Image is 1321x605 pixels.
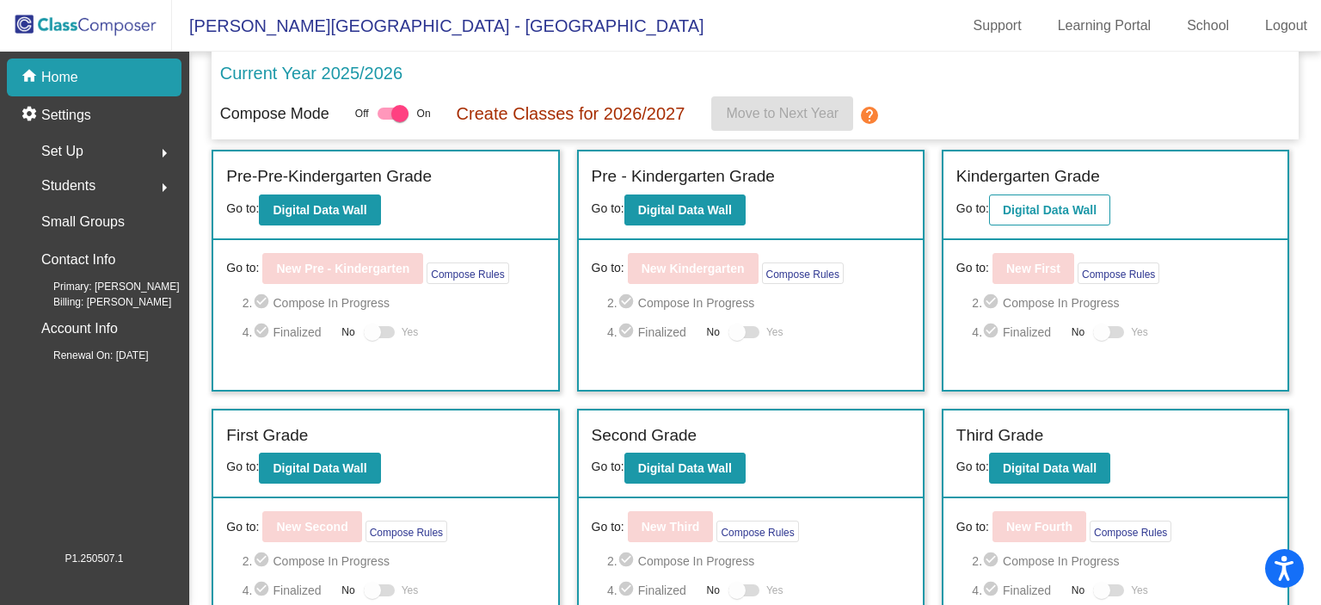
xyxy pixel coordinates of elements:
button: New First [992,253,1074,284]
mat-icon: check_circle [253,293,273,313]
a: School [1173,12,1243,40]
mat-icon: check_circle [617,322,638,343]
span: Go to: [956,460,989,473]
span: Yes [766,322,783,343]
mat-icon: settings [21,105,41,126]
button: Compose Rules [366,521,447,542]
label: First Grade [226,423,308,448]
b: New Kindergarten [642,262,745,275]
mat-icon: check_circle [253,551,273,571]
span: No [341,324,354,340]
b: Digital Data Wall [273,203,366,217]
span: Move to Next Year [726,106,839,120]
label: Third Grade [956,423,1043,448]
span: No [1072,324,1084,340]
p: Compose Mode [220,102,329,126]
label: Kindergarten Grade [956,164,1100,189]
button: New Second [262,511,361,542]
p: Account Info [41,317,118,341]
span: Set Up [41,139,83,164]
span: No [707,324,720,340]
span: 2. Compose In Progress [607,293,910,313]
span: Go to: [226,518,259,536]
mat-icon: check_circle [617,551,638,571]
button: Compose Rules [1078,262,1159,284]
b: New Third [642,520,700,534]
b: Digital Data Wall [273,461,366,475]
span: 4. Finalized [972,322,1063,343]
p: Home [41,67,78,88]
b: New First [1006,262,1060,275]
span: On [417,106,431,121]
span: Go to: [226,259,259,277]
mat-icon: home [21,67,41,88]
span: 4. Finalized [607,322,698,343]
a: Learning Portal [1044,12,1165,40]
mat-icon: check_circle [253,322,273,343]
span: Go to: [956,518,989,536]
span: Yes [402,322,419,343]
span: Go to: [592,259,624,277]
mat-icon: check_circle [617,580,638,601]
span: Yes [402,580,419,601]
button: Compose Rules [1090,521,1171,542]
span: 2. Compose In Progress [972,551,1275,571]
mat-icon: check_circle [617,293,638,313]
mat-icon: check_circle [982,580,1003,601]
label: Pre - Kindergarten Grade [592,164,775,189]
button: Digital Data Wall [259,453,380,484]
b: New Second [276,520,347,534]
span: 4. Finalized [243,580,334,601]
button: Digital Data Wall [989,453,1110,484]
span: 2. Compose In Progress [607,551,910,571]
span: No [341,583,354,598]
button: Digital Data Wall [989,194,1110,225]
b: Digital Data Wall [1003,203,1097,217]
span: 2. Compose In Progress [243,293,545,313]
button: Move to Next Year [711,96,853,131]
span: Yes [1131,322,1148,343]
button: Digital Data Wall [624,453,746,484]
span: 4. Finalized [972,580,1063,601]
a: Logout [1251,12,1321,40]
span: 4. Finalized [243,322,334,343]
span: Off [355,106,369,121]
button: Digital Data Wall [624,194,746,225]
p: Create Classes for 2026/2027 [457,101,685,127]
span: Go to: [592,201,624,215]
button: Compose Rules [716,521,798,542]
label: Pre-Pre-Kindergarten Grade [226,164,432,189]
b: Digital Data Wall [1003,461,1097,475]
button: New Pre - Kindergarten [262,253,423,284]
span: Go to: [956,201,989,215]
label: Second Grade [592,423,697,448]
span: Students [41,174,95,198]
span: Billing: [PERSON_NAME] [26,294,171,310]
mat-icon: check_circle [253,580,273,601]
mat-icon: check_circle [982,551,1003,571]
mat-icon: check_circle [982,293,1003,313]
mat-icon: arrow_right [154,177,175,198]
p: Current Year 2025/2026 [220,60,402,86]
mat-icon: help [860,105,881,126]
span: 4. Finalized [607,580,698,601]
b: New Fourth [1006,520,1072,534]
button: New Kindergarten [628,253,759,284]
mat-icon: check_circle [982,322,1003,343]
span: Renewal On: [DATE] [26,348,148,363]
span: No [1072,583,1084,598]
span: Go to: [592,460,624,473]
span: Yes [766,580,783,601]
button: New Third [628,511,714,542]
a: Support [960,12,1035,40]
span: No [707,583,720,598]
span: [PERSON_NAME][GEOGRAPHIC_DATA] - [GEOGRAPHIC_DATA] [172,12,704,40]
b: Digital Data Wall [638,203,732,217]
p: Small Groups [41,210,125,234]
span: Primary: [PERSON_NAME] [26,279,180,294]
span: 2. Compose In Progress [972,293,1275,313]
button: Compose Rules [427,262,508,284]
p: Settings [41,105,91,126]
p: Contact Info [41,248,115,272]
span: Go to: [226,201,259,215]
